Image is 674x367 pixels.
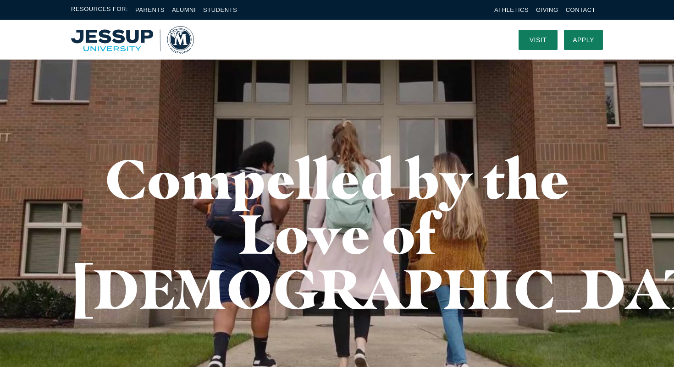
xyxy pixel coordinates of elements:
a: Apply [564,30,603,50]
a: Athletics [494,6,529,13]
a: Alumni [172,6,196,13]
a: Parents [135,6,165,13]
img: Multnomah University Logo [71,26,194,54]
a: Contact [566,6,596,13]
a: Home [71,26,194,54]
span: Resources For: [71,5,128,15]
a: Students [203,6,237,13]
a: Visit [519,30,558,50]
h1: Compelled by the Love of [DEMOGRAPHIC_DATA] [71,151,603,316]
a: Giving [536,6,558,13]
